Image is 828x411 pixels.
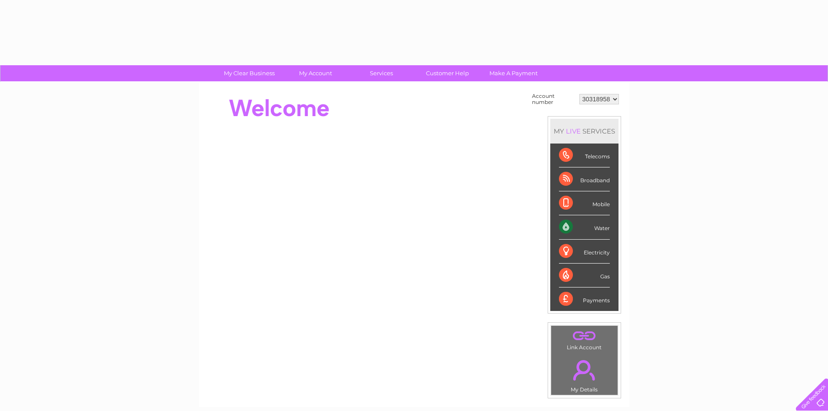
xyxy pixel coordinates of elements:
a: . [553,355,615,385]
td: Link Account [551,325,618,353]
a: Make A Payment [478,65,549,81]
a: My Clear Business [213,65,285,81]
div: Electricity [559,240,610,264]
a: Services [346,65,417,81]
a: . [553,328,615,343]
a: My Account [279,65,351,81]
div: Payments [559,287,610,311]
div: Gas [559,264,610,287]
td: My Details [551,353,618,395]
div: Telecoms [559,144,610,167]
td: Account number [530,91,577,107]
div: LIVE [564,127,582,135]
div: MY SERVICES [550,119,619,144]
div: Mobile [559,191,610,215]
div: Water [559,215,610,239]
div: Broadband [559,167,610,191]
a: Customer Help [412,65,483,81]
